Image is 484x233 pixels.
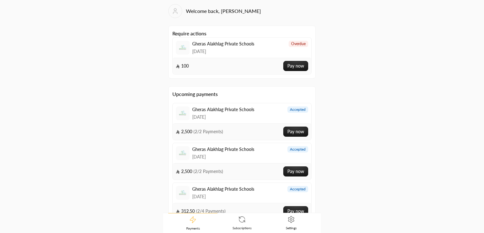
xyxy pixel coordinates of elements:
[177,108,188,119] img: Logo
[176,63,189,69] span: 100
[186,226,200,230] span: Payments
[267,213,316,233] a: Settings
[233,226,251,230] span: Subscriptions
[283,206,308,216] button: Pay now
[283,166,308,176] button: Pay now
[193,129,223,134] span: ( 2/2 Payments )
[192,186,254,192] span: Gheras Alakhlag Private Schools
[290,147,306,152] span: accepted
[291,41,306,46] span: overdue
[192,106,254,113] span: Gheras Alakhlag Private Schools
[193,169,223,174] span: ( 2/2 Payments )
[172,182,312,220] a: LogoGheras Alakhlag Private Schools[DATE]accepted 312.50 (2/4 Payments)Pay now
[192,154,254,160] span: [DATE]
[176,208,226,214] span: 312.50
[176,168,223,175] span: 2,500
[177,187,188,199] img: Logo
[177,147,188,159] img: Logo
[192,41,254,47] span: Gheras Alakhlag Private Schools
[168,213,217,233] a: Payments
[192,146,254,152] span: Gheras Alakhlag Private Schools
[186,7,261,15] h2: Welcome back, [PERSON_NAME]
[192,114,254,120] span: [DATE]
[172,37,312,75] a: LogoGheras Alakhlag Private Schools[DATE]overdue 100Pay now
[217,213,267,233] a: Subscriptions
[172,143,312,180] a: LogoGheras Alakhlag Private Schools[DATE]accepted 2,500 (2/2 Payments)Pay now
[290,107,306,112] span: accepted
[192,48,254,55] span: [DATE]
[283,127,308,137] button: Pay now
[172,30,312,75] span: Require actions
[286,226,297,230] span: Settings
[196,208,226,214] span: ( 2/4 Payments )
[192,194,254,200] span: [DATE]
[176,128,223,135] span: 2,500
[290,187,306,192] span: accepted
[177,42,188,53] img: Logo
[172,103,312,140] a: LogoGheras Alakhlag Private Schools[DATE]accepted 2,500 (2/2 Payments)Pay now
[172,90,312,98] span: Upcoming payments
[283,61,308,71] button: Pay now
